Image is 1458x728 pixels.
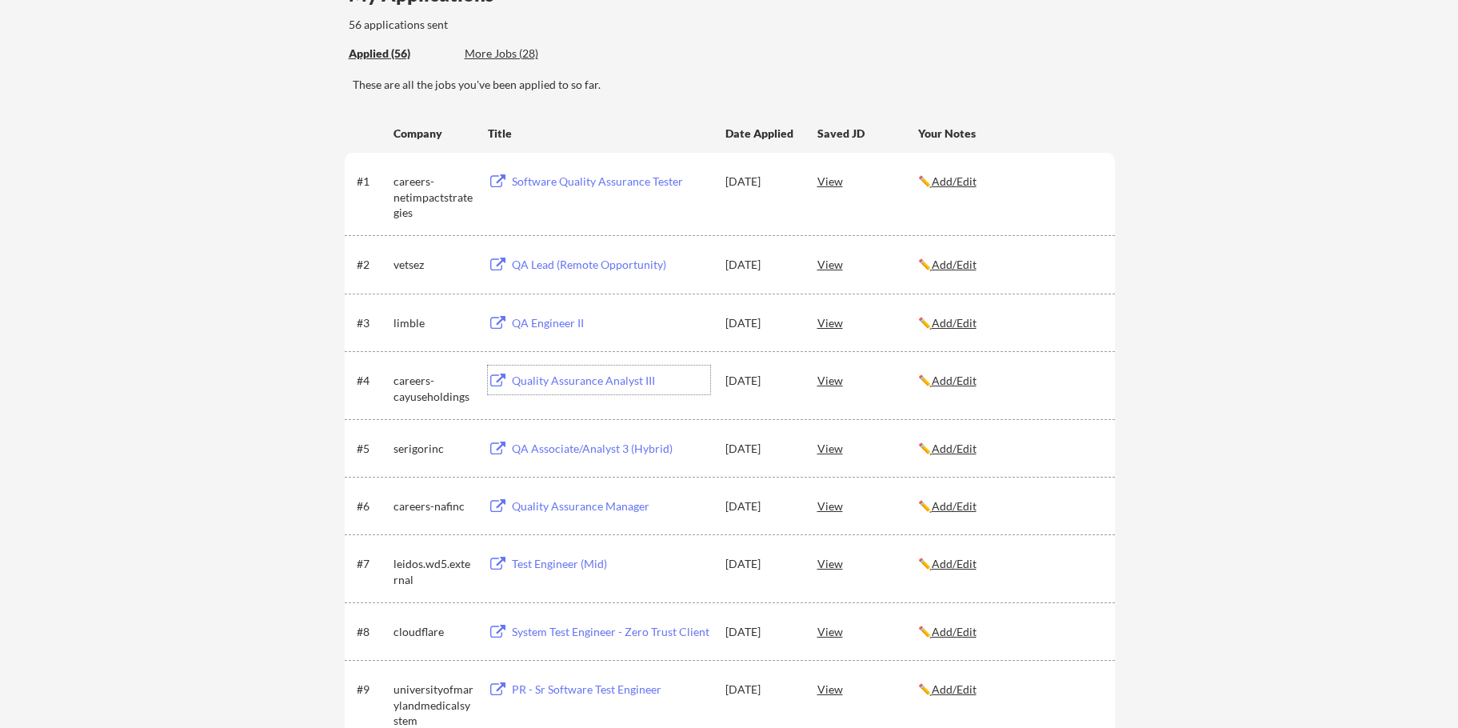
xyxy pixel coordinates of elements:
div: View [817,250,918,278]
div: limble [393,315,473,331]
div: [DATE] [725,315,796,331]
div: [DATE] [725,498,796,514]
div: View [817,617,918,646]
div: #6 [357,498,388,514]
div: #4 [357,373,388,389]
u: Add/Edit [932,499,977,513]
div: [DATE] [725,257,796,273]
div: View [817,434,918,462]
div: ✏️ [918,682,1100,698]
div: #8 [357,624,388,640]
div: [DATE] [725,373,796,389]
u: Add/Edit [932,682,977,696]
div: QA Associate/Analyst 3 (Hybrid) [512,441,710,457]
div: These are all the jobs you've been applied to so far. [353,77,1115,93]
div: [DATE] [725,682,796,698]
div: [DATE] [725,441,796,457]
div: Title [488,126,710,142]
div: 56 applications sent [349,17,658,33]
div: Company [393,126,473,142]
div: leidos.wd5.external [393,556,473,587]
div: #2 [357,257,388,273]
div: Your Notes [918,126,1100,142]
div: careers-cayuseholdings [393,373,473,404]
div: Quality Assurance Manager [512,498,710,514]
div: Quality Assurance Analyst III [512,373,710,389]
div: cloudflare [393,624,473,640]
div: View [817,166,918,195]
div: [DATE] [725,174,796,190]
div: Date Applied [725,126,796,142]
div: #3 [357,315,388,331]
div: More Jobs (28) [465,46,582,62]
div: [DATE] [725,624,796,640]
div: These are all the jobs you've been applied to so far. [349,46,453,62]
div: ✏️ [918,624,1100,640]
div: These are job applications we think you'd be a good fit for, but couldn't apply you to automatica... [465,46,582,62]
div: ✏️ [918,373,1100,389]
u: Add/Edit [932,374,977,387]
u: Add/Edit [932,174,977,188]
div: serigorinc [393,441,473,457]
div: careers-nafinc [393,498,473,514]
u: Add/Edit [932,316,977,330]
div: View [817,366,918,394]
div: ✏️ [918,174,1100,190]
div: ✏️ [918,556,1100,572]
div: #1 [357,174,388,190]
div: [DATE] [725,556,796,572]
div: ✏️ [918,315,1100,331]
u: Add/Edit [932,442,977,455]
div: QA Engineer II [512,315,710,331]
u: Add/Edit [932,258,977,271]
div: ✏️ [918,498,1100,514]
u: Add/Edit [932,625,977,638]
div: Saved JD [817,118,918,147]
div: PR - Sr Software Test Engineer [512,682,710,698]
div: System Test Engineer - Zero Trust Client [512,624,710,640]
div: ✏️ [918,441,1100,457]
div: View [817,549,918,578]
div: Test Engineer (Mid) [512,556,710,572]
u: Add/Edit [932,557,977,570]
div: ✏️ [918,257,1100,273]
div: #5 [357,441,388,457]
div: Applied (56) [349,46,453,62]
div: QA Lead (Remote Opportunity) [512,257,710,273]
div: Software Quality Assurance Tester [512,174,710,190]
div: vetsez [393,257,473,273]
div: careers-netimpactstrategies [393,174,473,221]
div: #7 [357,556,388,572]
div: View [817,491,918,520]
div: View [817,674,918,703]
div: #9 [357,682,388,698]
div: View [817,308,918,337]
